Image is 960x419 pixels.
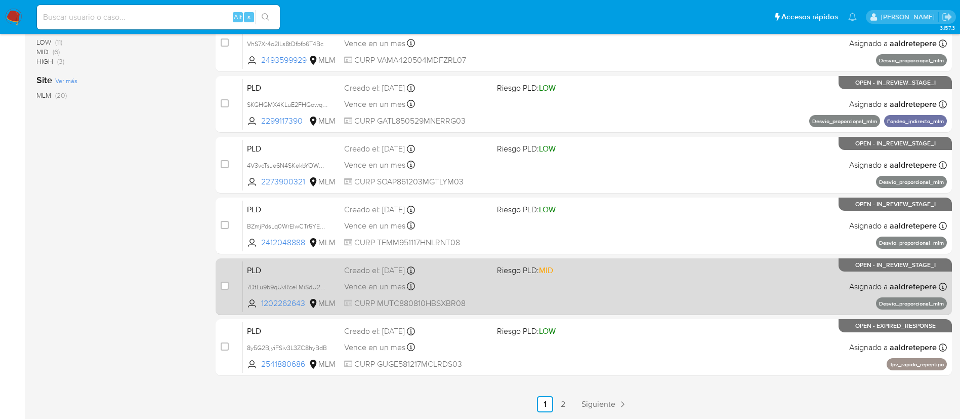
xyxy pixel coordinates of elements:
[255,10,276,24] button: search-icon
[940,24,955,32] span: 3.157.3
[234,12,242,22] span: Alt
[781,12,838,22] span: Accesos rápidos
[37,11,280,24] input: Buscar usuario o caso...
[942,12,952,22] a: Salir
[848,13,857,21] a: Notificaciones
[247,12,251,22] span: s
[881,12,938,22] p: alicia.aldreteperez@mercadolibre.com.mx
